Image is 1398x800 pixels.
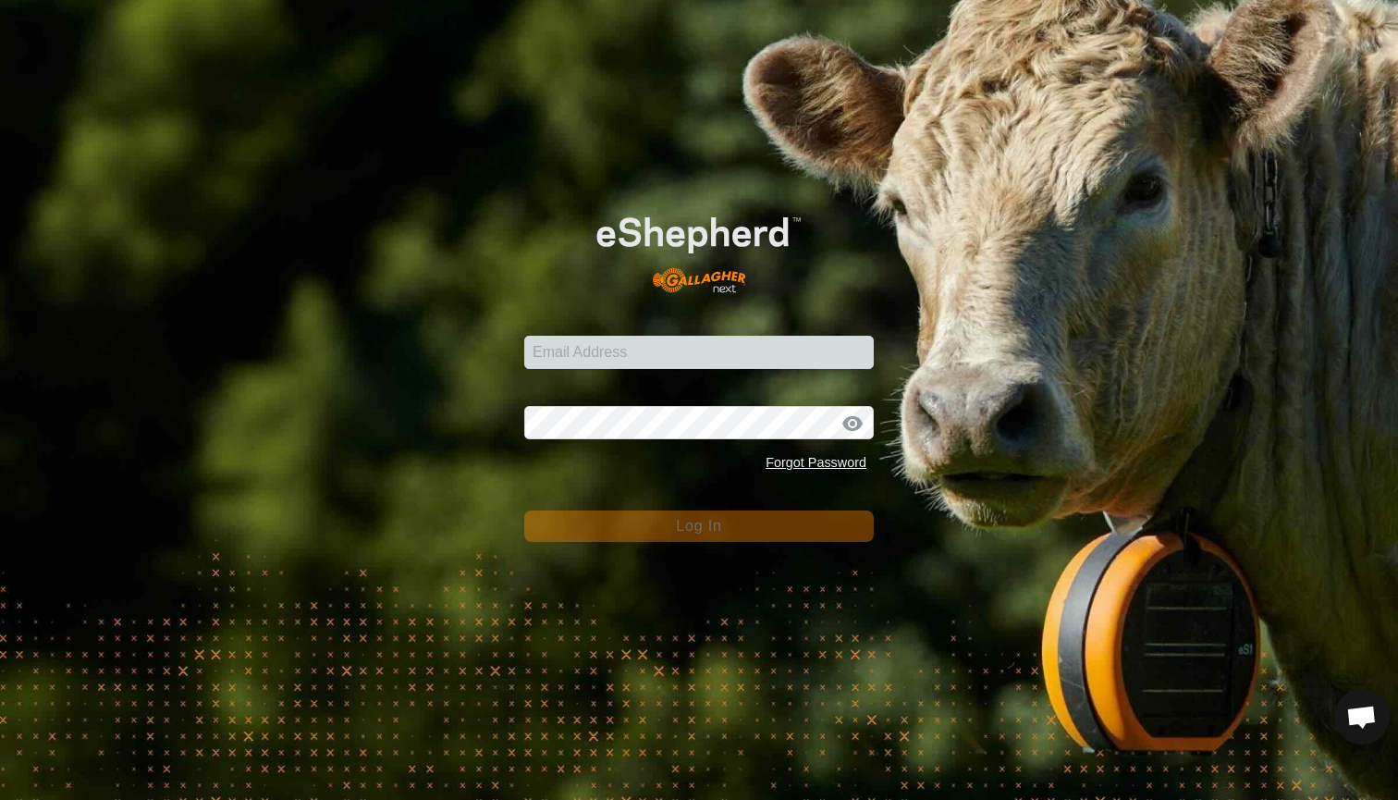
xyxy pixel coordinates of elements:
img: E-shepherd Logo [559,188,839,307]
input: Email Address [524,336,874,369]
a: Open chat [1334,689,1390,745]
span: Log In [676,518,721,534]
button: Log In [524,511,874,542]
a: Forgot Password [766,455,866,470]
